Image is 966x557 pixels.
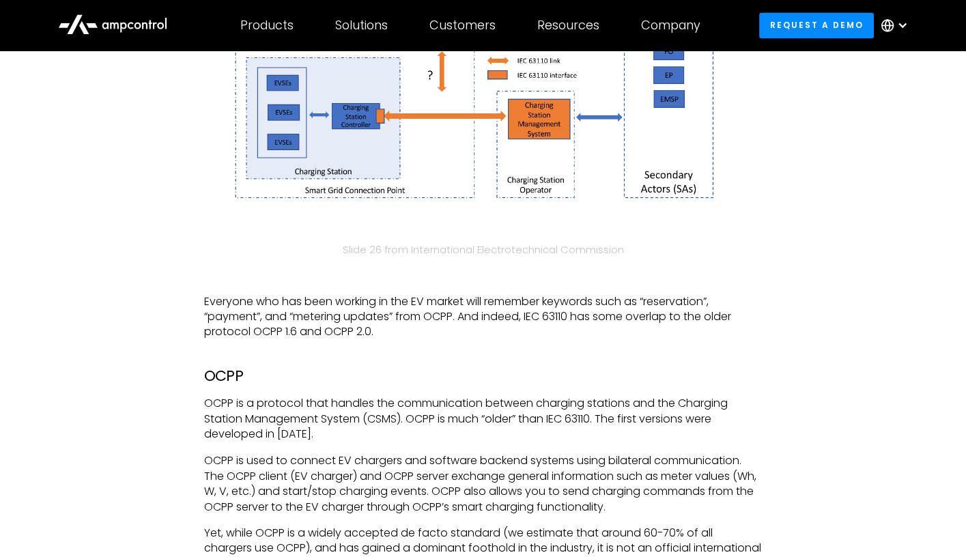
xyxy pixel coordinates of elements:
[537,18,599,33] div: Resources
[240,18,294,33] div: Products
[335,18,388,33] div: Solutions
[759,12,874,38] a: Request a demo
[429,18,496,33] div: Customers
[204,396,762,442] p: OCPP is a protocol that handles the communication between charging stations and the Charging Stat...
[204,367,762,385] h3: OCPP
[641,18,700,33] div: Company
[204,453,762,514] p: OCPP is used to connect EV chargers and software backend systems using bilateral communication. T...
[204,268,762,283] p: ‍
[204,242,762,257] figcaption: Slide 26 from International Electrotechnical Commission
[204,294,762,340] p: Everyone who has been working in the EV market will remember keywords such as “reservation”, “pay...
